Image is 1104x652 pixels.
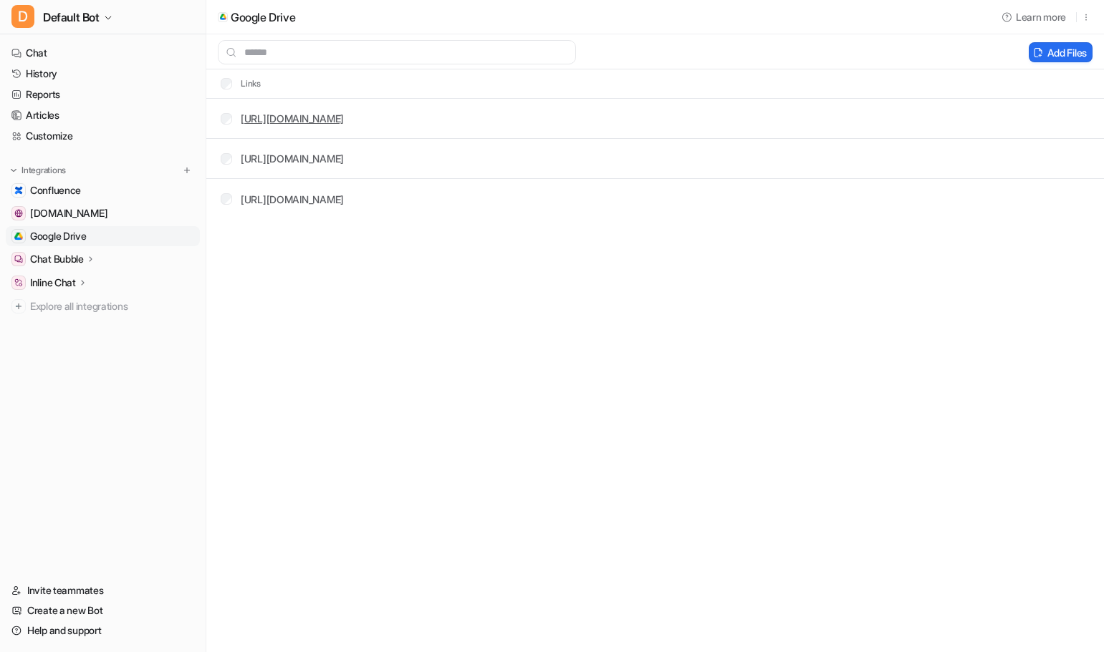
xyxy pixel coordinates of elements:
a: Invite teammates [6,580,200,600]
a: [URL][DOMAIN_NAME] [241,152,344,165]
p: Integrations [21,165,66,176]
span: D [11,5,34,28]
img: www.formatives.fr [14,209,23,218]
button: Add Files [1029,42,1093,62]
button: Learn more [996,5,1073,29]
a: [URL][DOMAIN_NAME] [241,193,344,205]
p: Inline Chat [30,276,76,290]
img: Confluence [14,186,23,195]
img: explore all integrations [11,299,26,313]
a: Explore all integrations [6,296,200,316]
span: Learn more [1016,9,1066,24]
button: Integrations [6,163,70,177]
span: [DOMAIN_NAME] [30,206,107,220]
th: Links [209,75,261,92]
img: Google Drive [14,232,23,240]
a: Google DriveGoogle Drive [6,226,200,246]
p: Google Drive [231,10,295,24]
span: Default Bot [43,7,100,27]
a: Reports [6,84,200,104]
img: Chat Bubble [14,255,23,263]
img: menu_add.svg [182,165,192,175]
a: ConfluenceConfluence [6,180,200,200]
img: expand menu [9,165,19,175]
a: Chat [6,43,200,63]
a: Help and support [6,621,200,641]
img: Inline Chat [14,278,23,287]
span: Confluence [30,183,81,198]
span: Google Drive [30,229,87,243]
p: Chat Bubble [30,252,84,266]
span: Explore all integrations [30,295,194,318]
a: Articles [6,105,200,125]
a: Customize [6,126,200,146]
a: Create a new Bot [6,600,200,621]
a: www.formatives.fr[DOMAIN_NAME] [6,203,200,223]
a: History [6,64,200,84]
a: [URL][DOMAIN_NAME] [241,112,344,125]
img: google_drive icon [220,14,226,19]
